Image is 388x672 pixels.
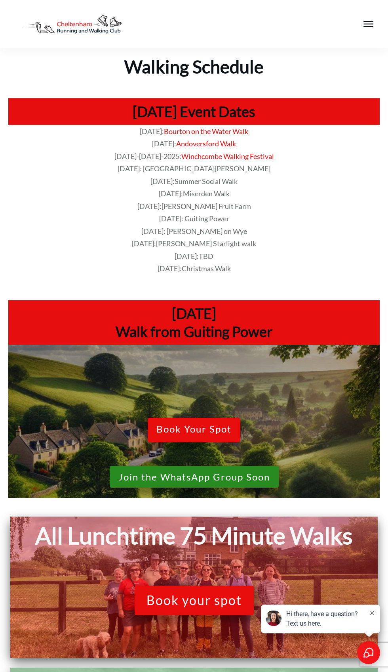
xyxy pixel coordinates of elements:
span: Summer Social Walk [175,177,238,186]
span: [DATE]: [PERSON_NAME] on Wye [141,227,247,235]
a: Join the WhatsApp Group Soon [110,466,279,488]
span: [DATE]: [175,252,213,260]
span: Miserden Walk [183,189,230,198]
h1: [DATE] Event Dates [12,102,376,121]
h1: All Lunchtime 75 Minute Walks [14,521,374,551]
span: [DATE]: Guiting Power [159,214,229,223]
span: Join the WhatsApp Group Soon [118,471,270,483]
a: Bourton on the Water Walk [164,127,248,136]
span: Book your spot [146,593,242,608]
span: [DATE]: [158,264,231,273]
a: Book Your Spot [148,418,240,442]
a: Andoversford Walk [176,139,236,148]
span: [DATE]: [152,139,176,148]
a: Book your spot [135,586,254,615]
span: [DATE]-[DATE]-2025: [114,152,181,161]
h1: Walk from Guiting Power [12,322,376,341]
span: [DATE]: [132,239,256,248]
img: Decathlon [16,8,129,40]
h1: Walking Schedule [5,49,383,78]
a: Winchcombe Walking Festival [181,152,274,161]
span: [DATE]: [GEOGRAPHIC_DATA][PERSON_NAME] [118,164,270,173]
span: [DATE]: [137,202,251,211]
span: [DATE]: [140,127,164,136]
span: Christmas Walk [182,264,231,273]
span: [PERSON_NAME] Fruit Farm [162,202,251,211]
span: [DATE]: [150,177,238,186]
span: [DATE]: [159,189,230,198]
h1: [DATE] [12,304,376,323]
span: Book Your Spot [156,423,232,437]
span: [PERSON_NAME] Starlight walk [156,239,256,248]
span: TBD [199,252,213,260]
